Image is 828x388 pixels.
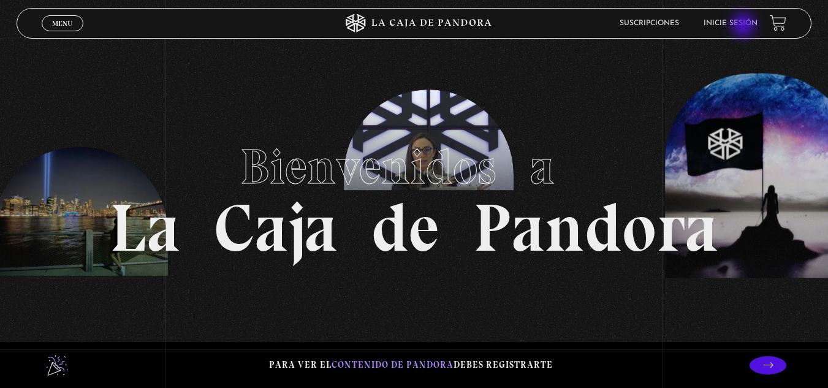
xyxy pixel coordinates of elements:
p: Para ver el debes registrarte [269,357,553,373]
a: Inicie sesión [704,20,758,27]
a: Suscripciones [620,20,679,27]
h1: La Caja de Pandora [110,127,718,262]
a: View your shopping cart [770,15,786,31]
span: contenido de Pandora [332,359,454,370]
span: Menu [52,20,72,27]
span: Bienvenidos a [240,137,588,196]
span: Cerrar [48,29,77,38]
